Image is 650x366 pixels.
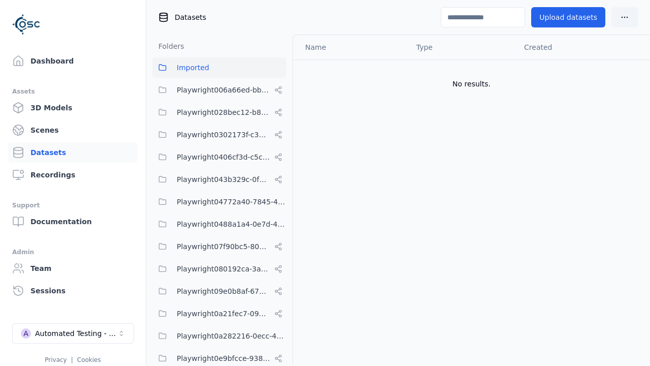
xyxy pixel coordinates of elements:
[12,246,134,258] div: Admin
[293,35,408,59] th: Name
[12,10,41,39] img: Logo
[152,303,286,324] button: Playwright0a21fec7-093e-446e-ac90-feefe60349da
[152,214,286,234] button: Playwright0488a1a4-0e7d-4299-bdea-dd156cc484d6
[177,240,270,253] span: Playwright07f90bc5-80d1-4d58-862e-051c9f56b799
[45,356,67,363] a: Privacy
[8,98,138,118] a: 3D Models
[152,102,286,123] button: Playwright028bec12-b853-4041-8716-f34111cdbd0b
[152,236,286,257] button: Playwright07f90bc5-80d1-4d58-862e-051c9f56b799
[177,263,270,275] span: Playwright080192ca-3ab8-4170-8689-2c2dffafb10d
[8,51,138,71] a: Dashboard
[177,129,270,141] span: Playwright0302173f-c313-40eb-a2c1-2f14b0f3806f
[12,323,134,344] button: Select a workspace
[177,62,209,74] span: Imported
[177,173,270,186] span: Playwright043b329c-0fea-4eef-a1dd-c1b85d96f68d
[408,35,516,59] th: Type
[8,165,138,185] a: Recordings
[177,84,270,96] span: Playwright006a66ed-bbfa-4b84-a6f2-8b03960da6f1
[152,192,286,212] button: Playwright04772a40-7845-40f2-bf94-f85d29927f9d
[531,7,605,27] button: Upload datasets
[293,59,650,108] td: No results.
[152,169,286,190] button: Playwright043b329c-0fea-4eef-a1dd-c1b85d96f68d
[177,151,270,163] span: Playwright0406cf3d-c5c6-4809-a891-d4d7aaf60441
[152,125,286,145] button: Playwright0302173f-c313-40eb-a2c1-2f14b0f3806f
[12,85,134,98] div: Assets
[152,259,286,279] button: Playwright080192ca-3ab8-4170-8689-2c2dffafb10d
[177,196,286,208] span: Playwright04772a40-7845-40f2-bf94-f85d29927f9d
[77,356,101,363] a: Cookies
[21,328,31,339] div: A
[152,80,286,100] button: Playwright006a66ed-bbfa-4b84-a6f2-8b03960da6f1
[152,281,286,301] button: Playwright09e0b8af-6797-487c-9a58-df45af994400
[8,211,138,232] a: Documentation
[177,218,286,230] span: Playwright0488a1a4-0e7d-4299-bdea-dd156cc484d6
[177,308,270,320] span: Playwright0a21fec7-093e-446e-ac90-feefe60349da
[516,35,634,59] th: Created
[152,57,286,78] button: Imported
[8,142,138,163] a: Datasets
[177,285,270,297] span: Playwright09e0b8af-6797-487c-9a58-df45af994400
[177,106,270,118] span: Playwright028bec12-b853-4041-8716-f34111cdbd0b
[152,326,286,346] button: Playwright0a282216-0ecc-4192-904d-1db5382f43aa
[177,330,286,342] span: Playwright0a282216-0ecc-4192-904d-1db5382f43aa
[8,281,138,301] a: Sessions
[177,352,270,364] span: Playwright0e9bfcce-9385-4655-aad9-5e1830d0cbce
[71,356,73,363] span: |
[8,258,138,279] a: Team
[12,199,134,211] div: Support
[175,12,206,22] span: Datasets
[152,147,286,167] button: Playwright0406cf3d-c5c6-4809-a891-d4d7aaf60441
[152,41,184,51] h3: Folders
[35,328,117,339] div: Automated Testing - Playwright
[8,120,138,140] a: Scenes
